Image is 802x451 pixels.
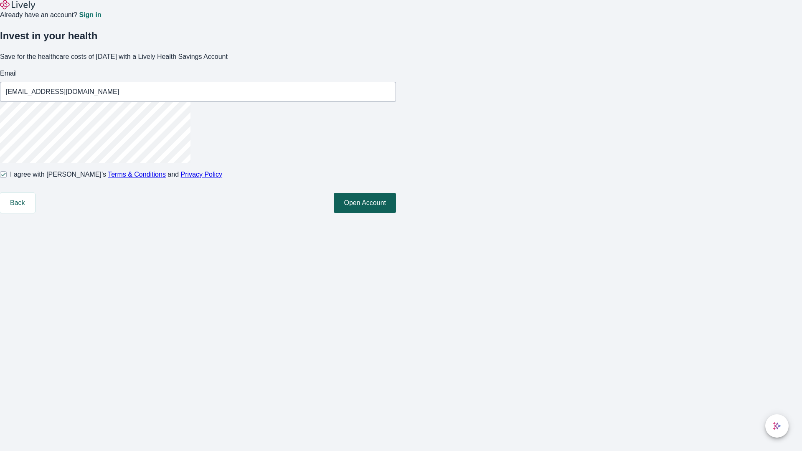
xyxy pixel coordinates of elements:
a: Sign in [79,12,101,18]
a: Terms & Conditions [108,171,166,178]
svg: Lively AI Assistant [773,422,781,430]
button: Open Account [334,193,396,213]
a: Privacy Policy [181,171,223,178]
span: I agree with [PERSON_NAME]’s and [10,170,222,180]
button: chat [765,414,789,438]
